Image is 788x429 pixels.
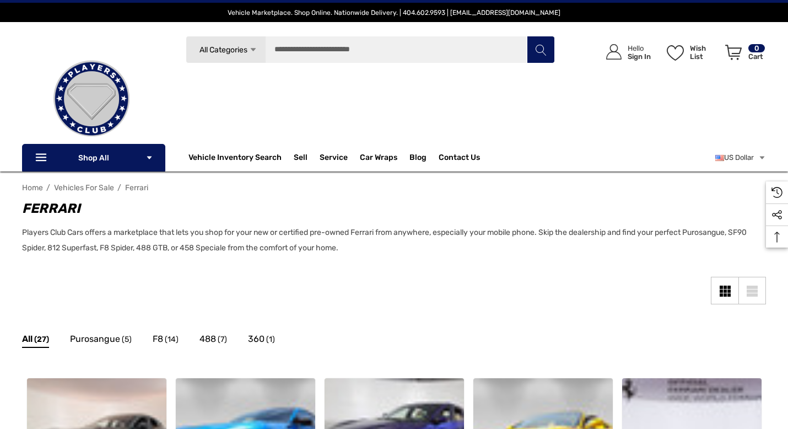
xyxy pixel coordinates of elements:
a: Contact Us [439,153,480,165]
button: Search [527,36,554,63]
span: (5) [122,333,132,347]
a: USD [715,147,766,169]
svg: Icon User Account [606,44,622,60]
p: Sign In [628,52,651,61]
span: All [22,332,33,346]
svg: Review Your Cart [725,45,742,60]
a: Sell [294,147,320,169]
a: All Categories Icon Arrow Down Icon Arrow Up [186,36,266,63]
a: Button Go To Sub Category F8 [153,332,179,350]
a: Blog [409,153,427,165]
svg: Icon Line [34,152,51,164]
a: Ferrari [125,183,148,192]
a: Cart with 0 items [720,33,766,76]
a: Car Wraps [360,147,409,169]
a: Vehicles For Sale [54,183,114,192]
a: List View [738,277,766,304]
svg: Social Media [771,210,782,221]
span: (7) [218,333,227,347]
h1: Ferrari [22,199,755,218]
p: Cart [748,52,765,61]
nav: Breadcrumb [22,178,766,197]
a: Button Go To Sub Category 488 [199,332,227,350]
img: Players Club | Cars For Sale [36,44,147,154]
svg: Icon Arrow Down [145,154,153,162]
a: Vehicle Inventory Search [188,153,282,165]
span: (14) [165,333,179,347]
span: Sell [294,153,307,165]
svg: Icon Arrow Down [249,46,257,54]
p: 0 [748,44,765,52]
a: Button Go To Sub Category Purosangue [70,332,132,350]
span: 488 [199,332,216,346]
p: Shop All [22,144,165,171]
span: Vehicle Marketplace. Shop Online. Nationwide Delivery. | 404.602.9593 | [EMAIL_ADDRESS][DOMAIN_NAME] [228,9,560,17]
svg: Top [766,232,788,243]
span: Purosangue [70,332,120,346]
svg: Recently Viewed [771,187,782,198]
svg: Wish List [667,45,684,61]
span: 360 [248,332,265,346]
a: Sign in [593,33,656,71]
a: Home [22,183,43,192]
span: (27) [34,333,49,347]
p: Wish List [690,44,719,61]
a: Wish List Wish List [662,33,720,71]
a: Service [320,153,348,165]
p: Players Club Cars offers a marketplace that lets you shop for your new or certified pre-owned Fer... [22,225,755,256]
span: All Categories [199,45,247,55]
span: (1) [266,333,275,347]
span: F8 [153,332,163,346]
span: Car Wraps [360,153,397,165]
a: Grid View [711,277,738,304]
p: Hello [628,44,651,52]
a: Button Go To Sub Category 360 [248,332,275,350]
